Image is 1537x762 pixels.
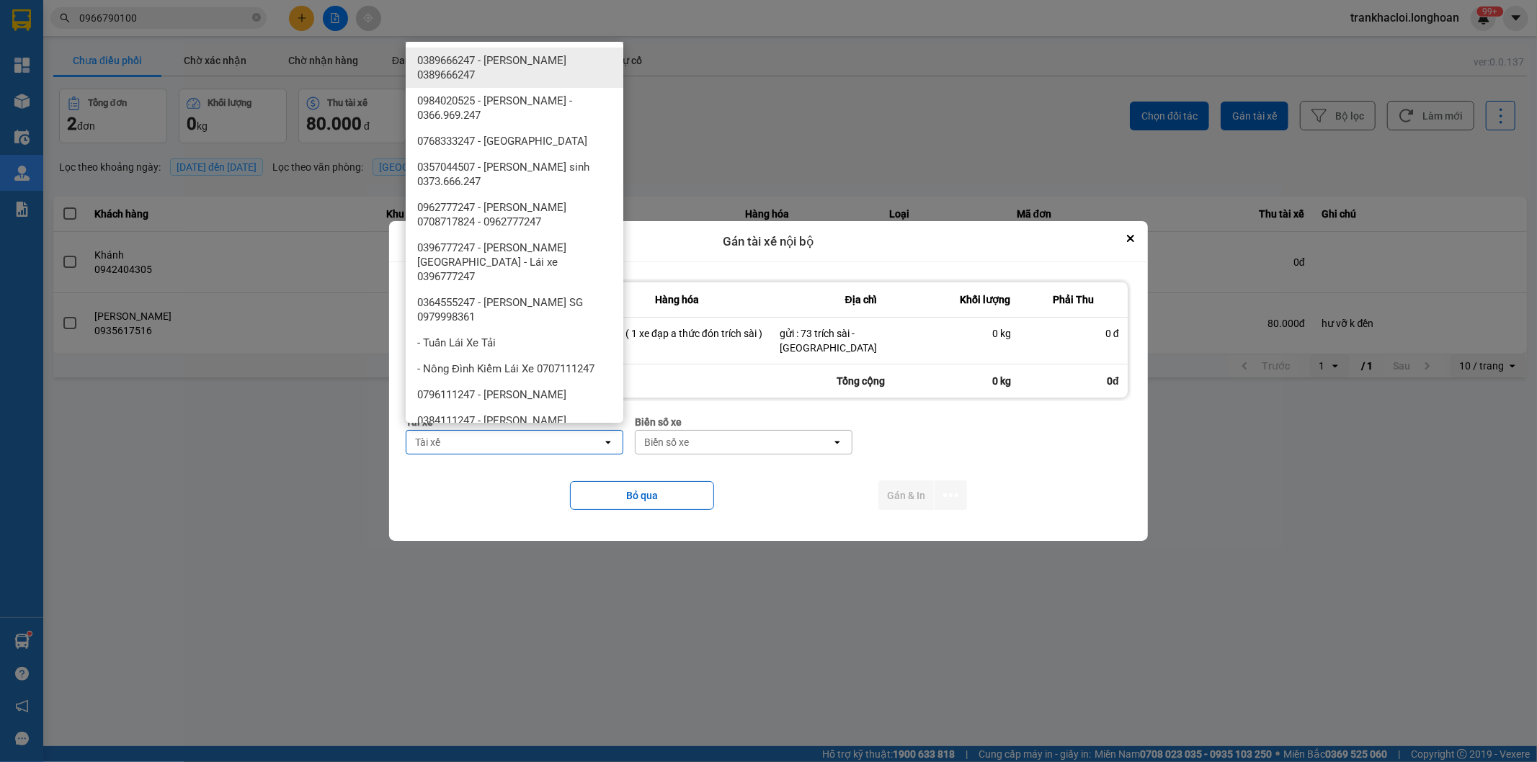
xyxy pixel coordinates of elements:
[417,295,618,324] span: 0364555247 - [PERSON_NAME] SG 0979998361
[417,362,594,376] span: - Nông Đình Kiểm Lái Xe 0707111247
[389,221,1148,263] div: Gán tài xế nội bộ
[771,364,951,398] div: Tổng cộng
[417,134,587,148] span: 0768333247 - [GEOGRAPHIC_DATA]
[592,326,762,341] div: 1 Khác ( 1 xe đạp a thức đón trích sài )
[644,435,689,449] div: Biển số xe
[570,481,714,510] button: Bỏ qua
[960,291,1011,308] div: Khối lượng
[951,364,1020,398] div: 0 kg
[592,291,762,308] div: Hàng hóa
[960,326,1011,341] div: 0 kg
[602,436,614,448] svg: open
[417,94,618,122] span: 0984020525 - [PERSON_NAME] - 0366.969.247
[1020,364,1128,398] div: 0đ
[878,480,934,510] button: Gán & In
[832,436,843,448] svg: open
[1122,230,1139,247] button: Close
[417,241,618,284] span: 0396777247 - [PERSON_NAME][GEOGRAPHIC_DATA] - Lái xe 0396777247
[417,200,618,229] span: 0962777247 - [PERSON_NAME] 0708717824 - 0962777247
[780,291,943,308] div: Địa chỉ
[635,414,852,430] div: Biển số xe
[417,413,566,428] span: 0384111247 - [PERSON_NAME]
[406,42,623,423] ul: Menu
[417,160,618,189] span: 0357044507 - [PERSON_NAME] sinh 0373.666.247
[417,336,496,350] span: - Tuấn Lái Xe Tải
[417,53,618,82] span: 0389666247 - [PERSON_NAME] 0389666247
[415,435,440,449] div: Tài xế
[1028,326,1119,341] div: 0 đ
[1028,291,1119,308] div: Phải Thu
[417,387,566,402] span: 0796111247 - [PERSON_NAME]
[780,326,943,355] div: gửi : 73 trích sài - [GEOGRAPHIC_DATA]
[389,221,1148,542] div: dialog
